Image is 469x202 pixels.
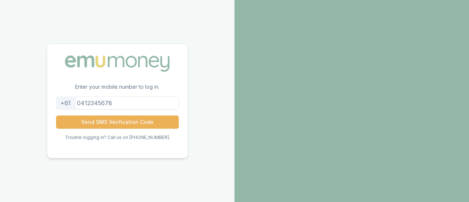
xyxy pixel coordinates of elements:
p: Trouble logging in? Call us on [PHONE_NUMBER]. [65,135,170,140]
div: +61 [56,96,75,110]
p: Enter your mobile number to log in. [47,83,188,96]
input: 0412345678 [56,96,179,110]
button: Send SMS Verification Code [56,115,179,129]
img: Emu Money [62,53,172,74]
